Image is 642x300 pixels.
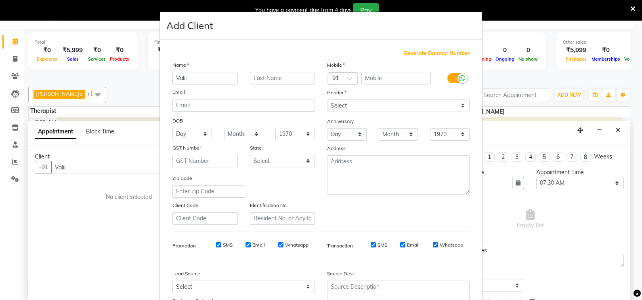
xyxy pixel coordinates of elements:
input: Client Code [172,212,238,225]
input: Last Name [250,72,315,85]
h4: Add Client [166,18,213,33]
label: Mobile [327,61,345,69]
label: Address [327,145,346,152]
label: Email [407,241,420,249]
label: State [250,144,262,152]
label: Source Desc [327,270,355,277]
label: DOB [172,117,183,125]
label: SMS [378,241,387,249]
input: Resident No. or Any Id [250,212,315,225]
label: Gender [327,89,346,96]
label: Transaction [327,242,353,249]
label: Client Code [172,202,198,209]
label: Email [252,241,265,249]
label: Anniversary [327,118,354,125]
label: Identification No. [250,202,288,209]
input: First Name [172,72,238,85]
label: Lead Source [172,270,200,277]
input: Mobile [361,72,431,85]
label: Whatsapp [440,241,463,249]
label: Whatsapp [285,241,308,249]
input: GST Number [172,155,238,167]
label: SMS [223,241,233,249]
label: GST Number [172,144,201,152]
span: Generate Dummy Number [403,49,470,57]
label: Name [172,61,189,69]
label: Promotion [172,242,196,249]
input: Email [172,99,315,112]
label: Email [172,89,185,96]
input: Enter Zip Code [172,185,245,198]
label: Zip Code [172,175,192,182]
